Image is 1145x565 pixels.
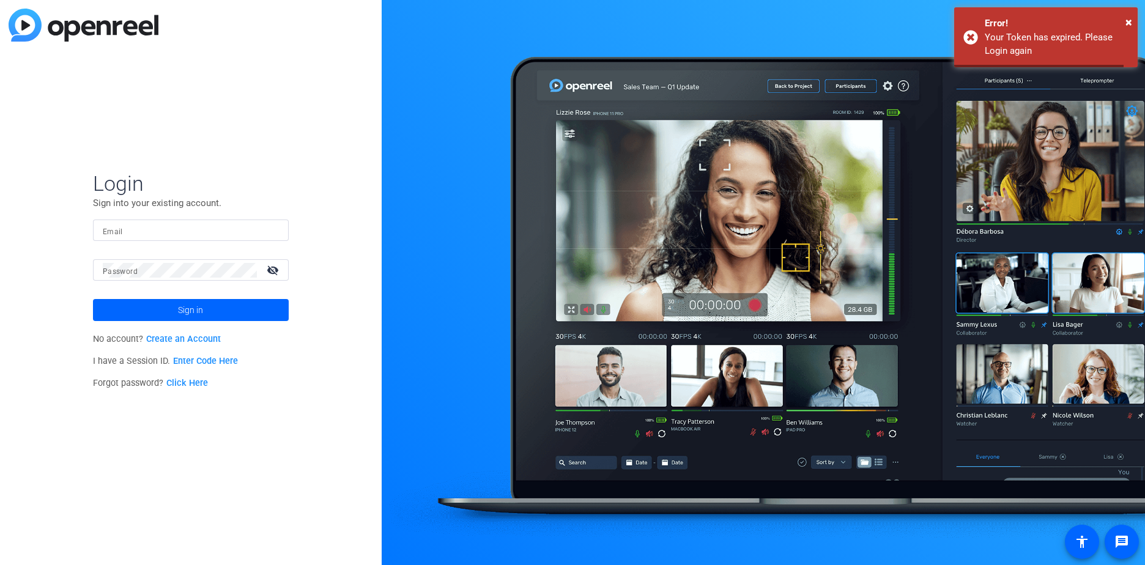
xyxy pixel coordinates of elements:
[93,356,238,366] span: I have a Session ID.
[166,378,208,388] a: Click Here
[93,378,208,388] span: Forgot password?
[178,295,203,325] span: Sign in
[146,334,221,344] a: Create an Account
[1075,534,1089,549] mat-icon: accessibility
[93,196,289,210] p: Sign into your existing account.
[173,356,238,366] a: Enter Code Here
[1125,13,1132,31] button: Close
[985,17,1128,31] div: Error!
[1125,15,1132,29] span: ×
[103,227,123,236] mat-label: Email
[93,334,221,344] span: No account?
[103,267,138,276] mat-label: Password
[985,31,1128,58] div: Your Token has expired. Please Login again
[9,9,158,42] img: blue-gradient.svg
[93,171,289,196] span: Login
[259,261,289,279] mat-icon: visibility_off
[93,299,289,321] button: Sign in
[103,223,279,238] input: Enter Email Address
[1114,534,1129,549] mat-icon: message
